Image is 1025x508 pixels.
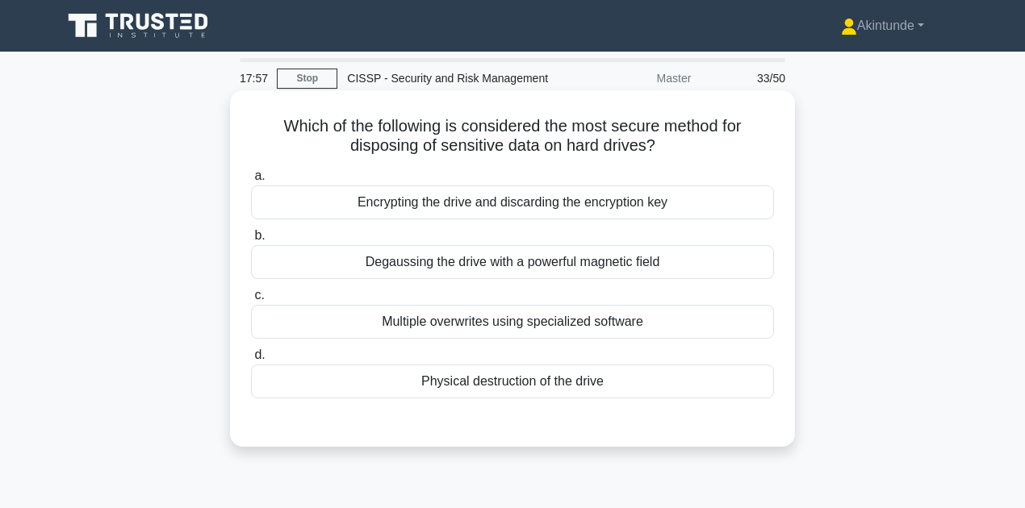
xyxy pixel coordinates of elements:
[251,185,774,219] div: Encrypting the drive and discarding the encryption key
[254,348,265,361] span: d.
[254,169,265,182] span: a.
[337,62,559,94] div: CISSP - Security and Risk Management
[277,69,337,89] a: Stop
[254,228,265,242] span: b.
[249,116,776,156] h5: Which of the following is considered the most secure method for disposing of sensitive data on ha...
[251,364,774,398] div: Physical destruction of the drive
[251,245,774,279] div: Degaussing the drive with a powerful magnetic field
[230,62,277,94] div: 17:57
[559,62,701,94] div: Master
[701,62,795,94] div: 33/50
[251,305,774,339] div: Multiple overwrites using specialized software
[254,288,264,302] span: c.
[802,10,963,42] a: Akintunde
